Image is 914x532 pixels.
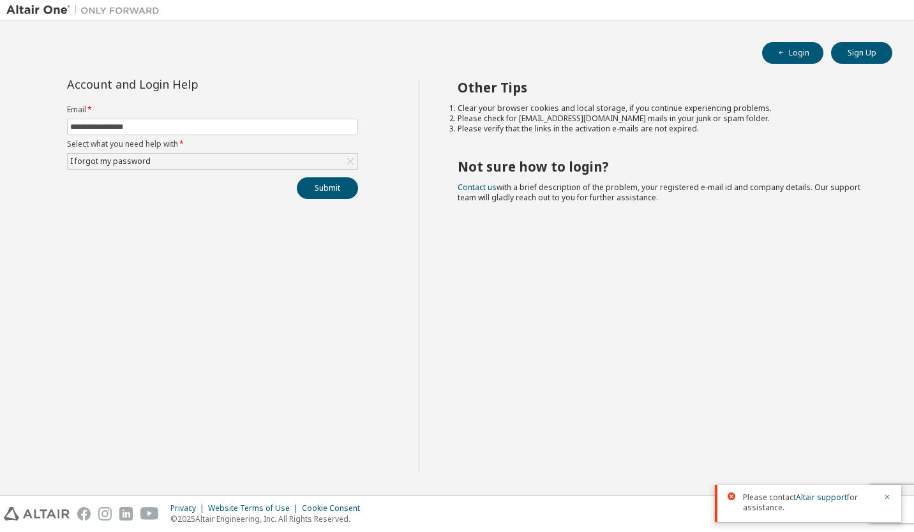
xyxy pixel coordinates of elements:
[743,492,876,513] span: Please contact for assistance.
[297,177,358,199] button: Submit
[68,154,153,168] div: I forgot my password
[67,105,358,115] label: Email
[77,507,91,521] img: facebook.svg
[458,182,497,193] a: Contact us
[4,507,70,521] img: altair_logo.svg
[98,507,112,521] img: instagram.svg
[458,182,860,203] span: with a brief description of the problem, your registered e-mail id and company details. Our suppo...
[458,103,870,114] li: Clear your browser cookies and local storage, if you continue experiencing problems.
[458,114,870,124] li: Please check for [EMAIL_ADDRESS][DOMAIN_NAME] mails in your junk or spam folder.
[458,158,870,175] h2: Not sure how to login?
[302,503,368,514] div: Cookie Consent
[68,154,357,169] div: I forgot my password
[67,139,358,149] label: Select what you need help with
[831,42,892,64] button: Sign Up
[140,507,159,521] img: youtube.svg
[458,79,870,96] h2: Other Tips
[796,492,847,503] a: Altair support
[119,507,133,521] img: linkedin.svg
[458,124,870,134] li: Please verify that the links in the activation e-mails are not expired.
[170,514,368,524] p: © 2025 Altair Engineering, Inc. All Rights Reserved.
[170,503,208,514] div: Privacy
[762,42,823,64] button: Login
[67,79,300,89] div: Account and Login Help
[6,4,166,17] img: Altair One
[208,503,302,514] div: Website Terms of Use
